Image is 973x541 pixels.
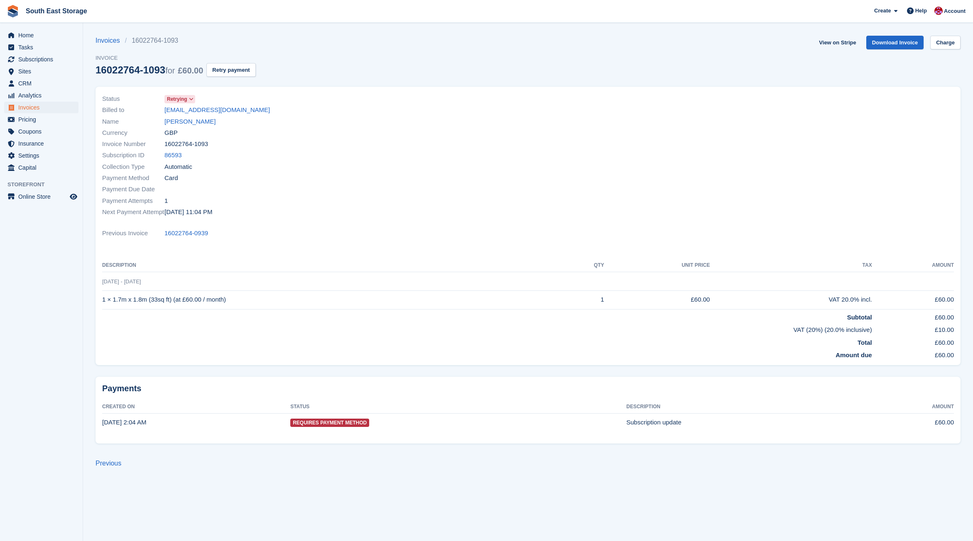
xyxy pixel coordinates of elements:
img: Roger Norris [934,7,943,15]
span: Name [102,117,164,127]
a: Invoices [96,36,125,46]
div: VAT 20.0% incl. [710,295,872,305]
td: VAT (20%) (20.0% inclusive) [102,322,872,335]
span: Collection Type [102,162,164,172]
span: Invoice [96,54,256,62]
th: Description [102,259,566,272]
span: Automatic [164,162,192,172]
span: Invoice Number [102,139,164,149]
a: menu [4,191,78,202]
span: Currency [102,128,164,138]
td: £60.00 [872,290,954,309]
span: 1 [164,196,168,206]
td: 1 × 1.7m x 1.8m (33sq ft) (at £60.00 / month) [102,290,566,309]
a: menu [4,126,78,137]
span: Pricing [18,114,68,125]
span: Storefront [7,180,83,189]
td: £60.00 [861,413,954,431]
a: 16022764-0939 [164,229,208,238]
span: Subscriptions [18,54,68,65]
a: menu [4,138,78,149]
span: Status [102,94,164,104]
th: QTY [566,259,604,272]
a: menu [4,66,78,77]
span: Insurance [18,138,68,149]
strong: Total [858,339,872,346]
strong: Amount due [836,351,872,358]
th: Amount [872,259,954,272]
strong: Subtotal [847,314,872,321]
th: Tax [710,259,872,272]
span: Payment Due Date [102,185,164,194]
nav: breadcrumbs [96,36,256,46]
a: menu [4,102,78,113]
span: [DATE] - [DATE] [102,278,141,285]
span: Settings [18,150,68,161]
span: Capital [18,162,68,173]
a: 86593 [164,151,182,160]
a: menu [4,78,78,89]
a: Download Invoice [866,36,924,49]
span: Create [874,7,891,15]
span: Payment Attempts [102,196,164,206]
a: menu [4,29,78,41]
span: Billed to [102,105,164,115]
a: Retrying [164,94,195,104]
a: [EMAIL_ADDRESS][DOMAIN_NAME] [164,105,270,115]
span: Previous Invoice [102,229,164,238]
span: Help [915,7,927,15]
span: Requires Payment Method [290,419,369,427]
td: £60.00 [872,347,954,360]
span: CRM [18,78,68,89]
span: 16022764-1093 [164,139,208,149]
a: Previous [96,460,121,467]
span: GBP [164,128,178,138]
a: [PERSON_NAME] [164,117,216,127]
span: Analytics [18,90,68,101]
td: Subscription update [626,413,861,431]
th: Unit Price [604,259,710,272]
span: Payment Method [102,173,164,183]
span: Next Payment Attempt [102,207,164,217]
span: Tasks [18,41,68,53]
time: 2025-08-25 01:04:26 UTC [102,419,146,426]
span: Online Store [18,191,68,202]
td: £10.00 [872,322,954,335]
a: menu [4,90,78,101]
span: Retrying [167,95,187,103]
a: menu [4,114,78,125]
span: Card [164,173,178,183]
th: Amount [861,400,954,414]
a: South East Storage [22,4,91,18]
td: £60.00 [872,335,954,348]
span: Home [18,29,68,41]
a: menu [4,162,78,173]
td: £60.00 [872,309,954,322]
a: View on Stripe [816,36,859,49]
span: for [165,66,175,75]
td: £60.00 [604,290,710,309]
a: menu [4,54,78,65]
a: Charge [930,36,961,49]
h2: Payments [102,383,954,394]
img: stora-icon-8386f47178a22dfd0bd8f6a31ec36ba5ce8667c1dd55bd0f319d3a0aa187defe.svg [7,5,19,17]
span: Account [944,7,966,15]
span: Sites [18,66,68,77]
span: Coupons [18,126,68,137]
span: Invoices [18,102,68,113]
span: £60.00 [178,66,203,75]
a: menu [4,150,78,161]
th: Description [626,400,861,414]
span: Subscription ID [102,151,164,160]
a: Preview store [69,192,78,202]
td: 1 [566,290,604,309]
th: Status [290,400,626,414]
time: 2025-08-26 22:04:29 UTC [164,207,213,217]
th: Created On [102,400,290,414]
div: 16022764-1093 [96,64,203,76]
a: menu [4,41,78,53]
button: Retry payment [206,63,255,77]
